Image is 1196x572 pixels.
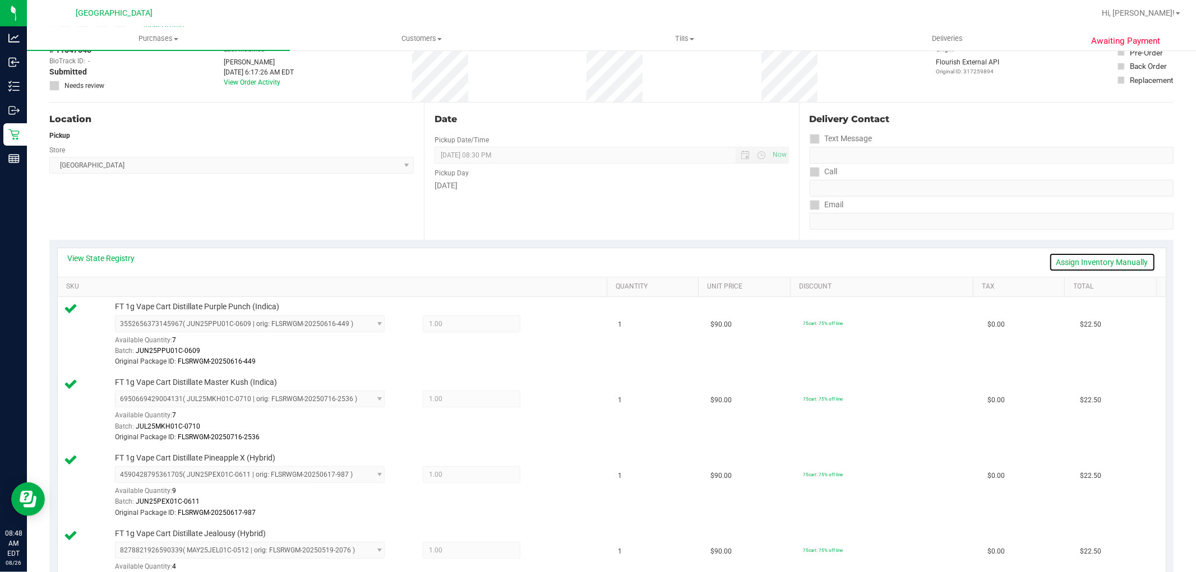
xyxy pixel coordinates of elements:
input: Format: (999) 999-9999 [810,147,1174,164]
a: Purchases [27,27,290,50]
inline-svg: Outbound [8,105,20,116]
label: Pickup Date/Time [435,135,489,145]
span: FLSRWGM-20250716-2536 [178,433,260,441]
span: FT 1g Vape Cart Distillate Pineapple X (Hybrid) [115,453,275,463]
span: FLSRWGM-20250616-449 [178,357,256,365]
div: [PERSON_NAME] [224,57,294,67]
span: JUN25PEX01C-0611 [136,497,200,505]
span: $22.50 [1080,546,1101,557]
label: Text Message [810,131,872,147]
a: Quantity [616,282,694,291]
p: 08/26 [5,559,22,567]
span: Deliveries [917,34,978,44]
a: Unit Price [708,282,786,291]
div: Available Quantity: [115,332,399,354]
div: Delivery Contact [810,113,1174,126]
span: $22.50 [1080,471,1101,481]
inline-svg: Inventory [8,81,20,92]
inline-svg: Retail [8,129,20,140]
strong: Pickup [49,132,70,139]
a: SKU [66,282,603,291]
inline-svg: Analytics [8,32,20,44]
a: Deliveries [816,27,1079,50]
span: FT 1g Vape Cart Distillate Jealousy (Hybrid) [115,528,266,539]
div: Back Order [1130,61,1167,72]
a: Tax [982,282,1060,291]
div: Flourish External API [936,57,999,76]
span: $90.00 [710,395,732,406]
span: BioTrack ID: [49,56,85,66]
span: 75cart: 75% off line [803,472,843,477]
div: [DATE] [435,180,788,192]
span: JUL25MKH01C-0710 [136,422,200,430]
span: Submitted [49,66,87,78]
a: View Order Activity [224,78,280,86]
span: $90.00 [710,319,732,330]
span: 4 [172,562,176,570]
span: 7 [172,411,176,419]
span: Needs review [64,81,104,91]
div: Pre-Order [1130,47,1163,58]
p: 08:48 AM EDT [5,528,22,559]
span: - [88,56,90,66]
div: Replacement [1130,75,1173,86]
span: 7 [172,336,176,344]
div: Location [49,113,414,126]
span: Customers [290,34,552,44]
span: $90.00 [710,546,732,557]
span: FT 1g Vape Cart Distillate Purple Punch (Indica) [115,301,279,312]
a: Discount [799,282,969,291]
span: Batch: [115,497,134,505]
input: Format: (999) 999-9999 [810,180,1174,197]
a: Total [1074,282,1152,291]
span: FLSRWGM-20250617-987 [178,509,256,517]
span: FT 1g Vape Cart Distillate Master Kush (Indica) [115,377,277,388]
span: 75cart: 75% off line [803,547,843,553]
span: $22.50 [1080,395,1101,406]
span: $90.00 [710,471,732,481]
span: 9 [172,487,176,495]
div: Available Quantity: [115,483,399,505]
span: $0.00 [987,546,1005,557]
a: Customers [290,27,553,50]
span: $0.00 [987,319,1005,330]
span: Batch: [115,422,134,430]
span: $0.00 [987,395,1005,406]
span: Tills [553,34,815,44]
span: Hi, [PERSON_NAME]! [1102,8,1175,17]
span: 1 [618,546,622,557]
p: Original ID: 317259894 [936,67,999,76]
label: Call [810,164,838,180]
span: JUN25PPU01C-0609 [136,347,200,355]
span: Original Package ID: [115,433,176,441]
label: Pickup Day [435,168,469,178]
span: 75cart: 75% off line [803,396,843,402]
span: Batch: [115,347,134,355]
a: Tills [553,27,816,50]
inline-svg: Reports [8,153,20,164]
span: 75cart: 75% off line [803,320,843,326]
span: Original Package ID: [115,509,176,517]
div: [DATE] 6:17:26 AM EDT [224,67,294,77]
iframe: Resource center [11,482,45,516]
div: Date [435,113,788,126]
span: 1 [618,319,622,330]
a: View State Registry [68,253,135,264]
span: Awaiting Payment [1091,35,1160,48]
span: [GEOGRAPHIC_DATA] [76,8,153,18]
span: 1 [618,395,622,406]
span: $0.00 [987,471,1005,481]
span: 1 [618,471,622,481]
inline-svg: Inbound [8,57,20,68]
span: Purchases [27,34,290,44]
span: $22.50 [1080,319,1101,330]
div: Available Quantity: [115,407,399,429]
span: Original Package ID: [115,357,176,365]
label: Store [49,145,65,155]
label: Email [810,197,844,213]
a: Assign Inventory Manually [1049,253,1156,272]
